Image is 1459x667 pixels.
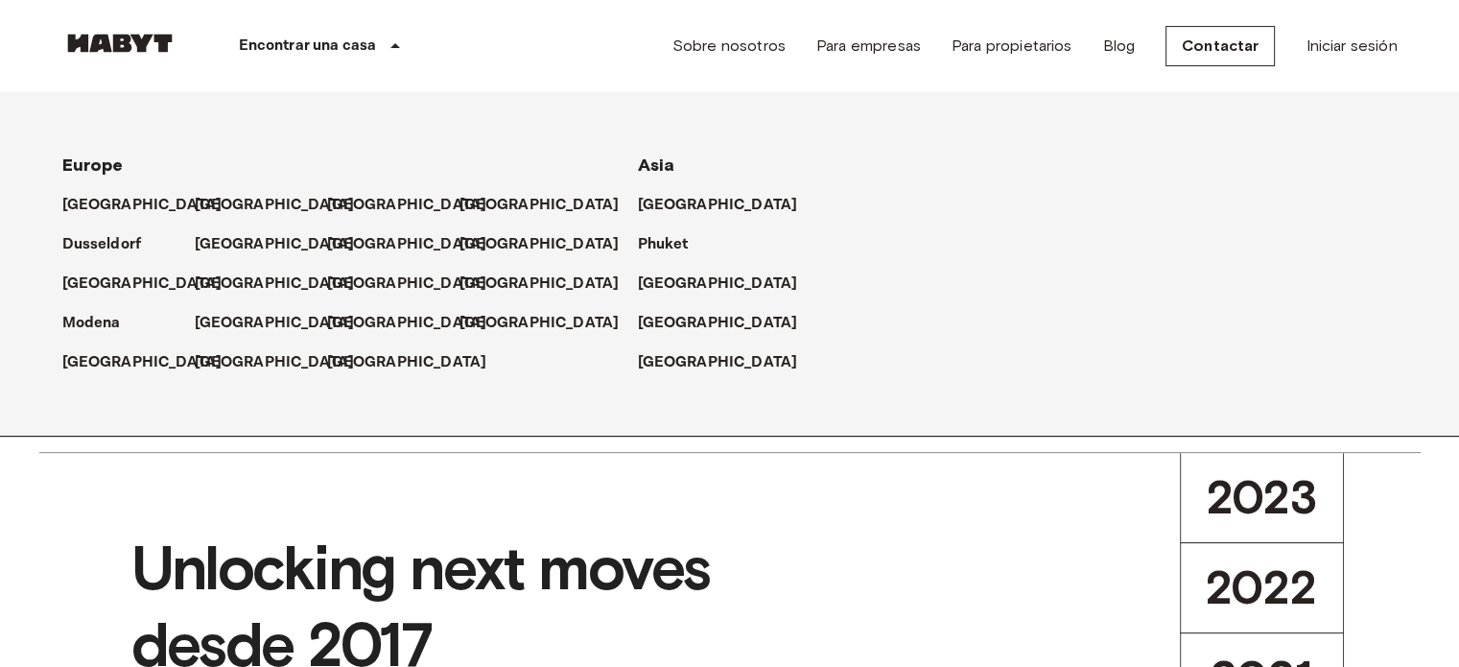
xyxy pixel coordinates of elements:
[62,194,242,217] a: [GEOGRAPHIC_DATA]
[327,233,506,256] a: [GEOGRAPHIC_DATA]
[1165,26,1275,66] a: Contactar
[327,351,506,374] a: [GEOGRAPHIC_DATA]
[1206,469,1317,526] span: 2023
[638,273,798,296] p: [GEOGRAPHIC_DATA]
[459,312,620,335] p: [GEOGRAPHIC_DATA]
[459,273,620,296] p: [GEOGRAPHIC_DATA]
[459,194,620,217] p: [GEOGRAPHIC_DATA]
[195,351,355,374] p: [GEOGRAPHIC_DATA]
[195,233,355,256] p: [GEOGRAPHIC_DATA]
[638,351,798,374] p: [GEOGRAPHIC_DATA]
[459,194,639,217] a: [GEOGRAPHIC_DATA]
[62,233,161,256] a: Dusseldorf
[62,312,140,335] a: Modena
[1306,35,1397,58] a: Iniciar sesión
[62,273,223,296] p: [GEOGRAPHIC_DATA]
[1102,35,1135,58] a: Blog
[62,233,142,256] p: Dusseldorf
[327,233,487,256] p: [GEOGRAPHIC_DATA]
[952,35,1072,58] a: Para propietarios
[638,194,817,217] a: [GEOGRAPHIC_DATA]
[327,194,506,217] a: [GEOGRAPHIC_DATA]
[327,194,487,217] p: [GEOGRAPHIC_DATA]
[459,233,639,256] a: [GEOGRAPHIC_DATA]
[459,273,639,296] a: [GEOGRAPHIC_DATA]
[327,273,506,296] a: [GEOGRAPHIC_DATA]
[195,194,374,217] a: [GEOGRAPHIC_DATA]
[239,35,377,58] p: Encontrar una casa
[195,312,355,335] p: [GEOGRAPHIC_DATA]
[195,312,374,335] a: [GEOGRAPHIC_DATA]
[195,194,355,217] p: [GEOGRAPHIC_DATA]
[195,273,374,296] a: [GEOGRAPHIC_DATA]
[327,273,487,296] p: [GEOGRAPHIC_DATA]
[638,312,817,335] a: [GEOGRAPHIC_DATA]
[327,351,487,374] p: [GEOGRAPHIC_DATA]
[62,312,121,335] p: Modena
[1180,542,1344,631] button: 2022
[195,233,374,256] a: [GEOGRAPHIC_DATA]
[62,194,223,217] p: [GEOGRAPHIC_DATA]
[62,351,223,374] p: [GEOGRAPHIC_DATA]
[62,351,242,374] a: [GEOGRAPHIC_DATA]
[816,35,921,58] a: Para empresas
[638,273,817,296] a: [GEOGRAPHIC_DATA]
[195,273,355,296] p: [GEOGRAPHIC_DATA]
[672,35,786,58] a: Sobre nosotros
[638,155,675,176] span: Asia
[62,155,124,176] span: Europe
[459,233,620,256] p: [GEOGRAPHIC_DATA]
[62,273,242,296] a: [GEOGRAPHIC_DATA]
[638,233,689,256] p: Phuket
[1206,560,1318,616] span: 2022
[459,312,639,335] a: [GEOGRAPHIC_DATA]
[327,312,506,335] a: [GEOGRAPHIC_DATA]
[62,34,177,53] img: Habyt
[638,233,708,256] a: Phuket
[638,351,817,374] a: [GEOGRAPHIC_DATA]
[1180,453,1344,542] button: 2023
[195,351,374,374] a: [GEOGRAPHIC_DATA]
[638,194,798,217] p: [GEOGRAPHIC_DATA]
[327,312,487,335] p: [GEOGRAPHIC_DATA]
[638,312,798,335] p: [GEOGRAPHIC_DATA]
